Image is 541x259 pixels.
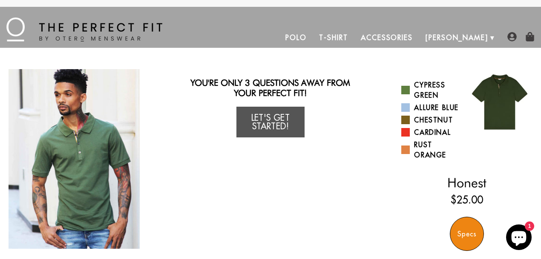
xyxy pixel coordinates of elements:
[419,27,495,48] a: [PERSON_NAME]
[236,107,305,137] a: Let's Get Started!
[6,17,162,41] img: The Perfect Fit - by Otero Menswear - Logo
[401,127,460,137] a: Cardinal
[451,192,483,207] ins: $25.00
[401,175,532,190] h2: Honest
[507,32,517,41] img: user-account-icon.png
[467,69,532,135] img: 017.jpg
[184,78,357,98] h2: You're only 3 questions away from your perfect fit!
[9,69,140,249] div: 1 / 3
[401,140,460,160] a: Rust Orange
[279,27,313,48] a: Polo
[354,27,419,48] a: Accessories
[401,102,460,113] a: Allure Blue
[401,80,460,100] a: Cypress Green
[9,69,140,249] img: otero-cypress-green-polo-action_1024x1024_2x_8894e234-887b-48e5-953a-e78a9f3bc093_340x.jpg
[504,224,534,252] inbox-online-store-chat: Shopify online store chat
[313,27,354,48] a: T-Shirt
[525,32,535,41] img: shopping-bag-icon.png
[450,217,484,251] div: Specs
[401,115,460,125] a: Chestnut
